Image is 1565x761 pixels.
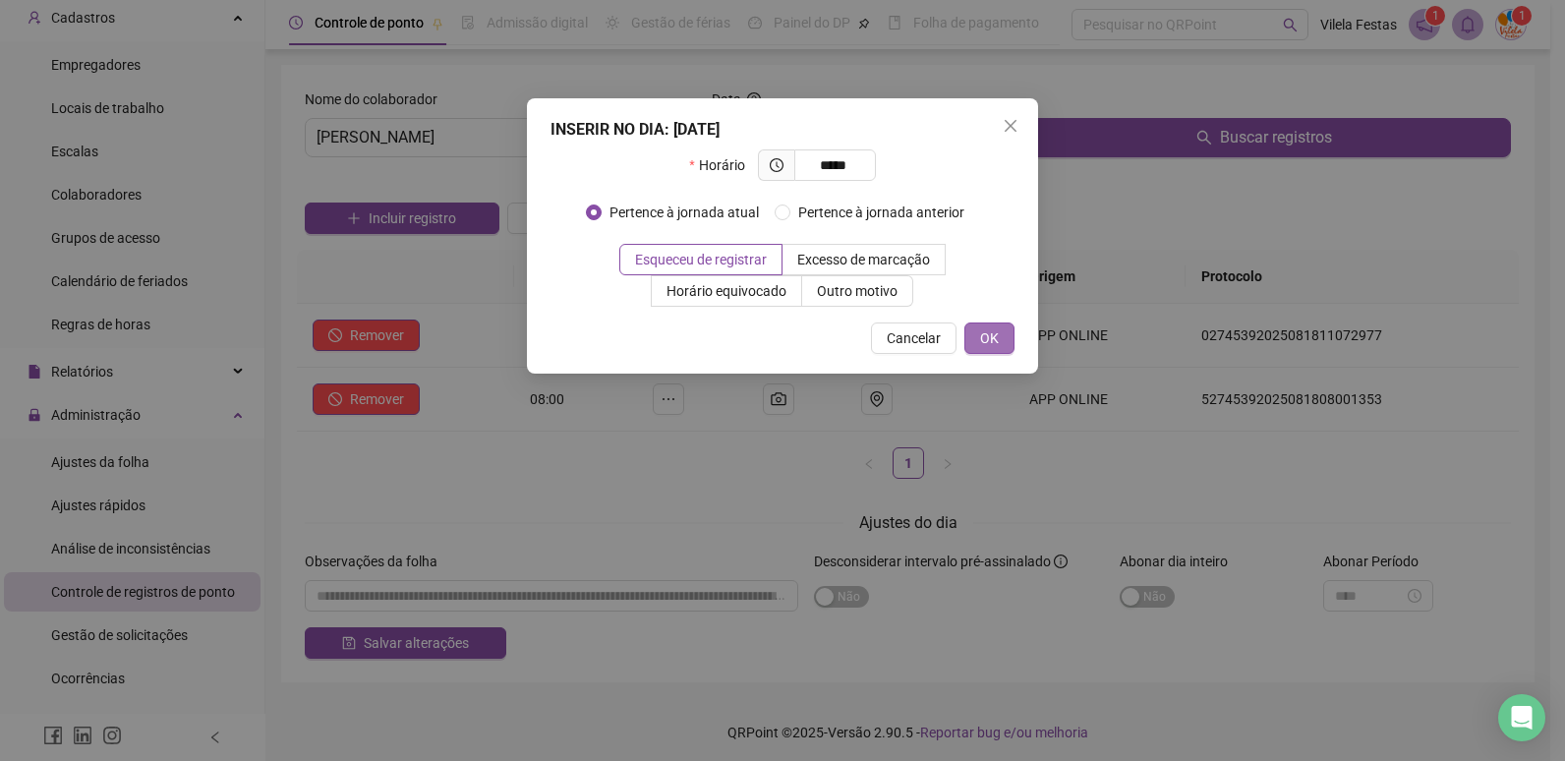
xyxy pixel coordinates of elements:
[1498,694,1545,741] div: Open Intercom Messenger
[817,283,898,299] span: Outro motivo
[770,158,783,172] span: clock-circle
[790,202,972,223] span: Pertence à jornada anterior
[1003,118,1018,134] span: close
[635,252,767,267] span: Esqueceu de registrar
[689,149,757,181] label: Horário
[871,322,956,354] button: Cancelar
[980,327,999,349] span: OK
[797,252,930,267] span: Excesso de marcação
[887,327,941,349] span: Cancelar
[667,283,786,299] span: Horário equivocado
[964,322,1014,354] button: OK
[602,202,767,223] span: Pertence à jornada atual
[551,118,1014,142] div: INSERIR NO DIA : [DATE]
[995,110,1026,142] button: Close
